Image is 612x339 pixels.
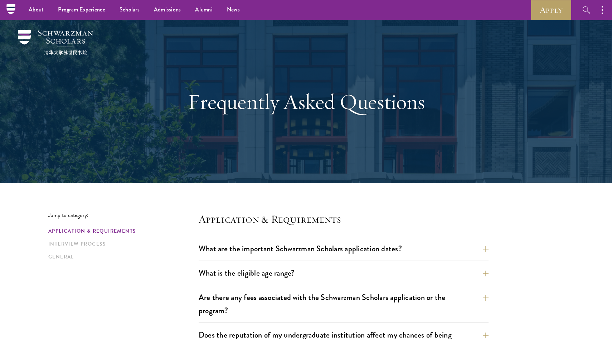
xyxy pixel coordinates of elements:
[48,253,194,261] a: General
[48,212,199,218] p: Jump to category:
[48,227,194,235] a: Application & Requirements
[199,241,489,257] button: What are the important Schwarzman Scholars application dates?
[18,30,93,55] img: Schwarzman Scholars
[48,240,194,248] a: Interview Process
[199,212,489,226] h4: Application & Requirements
[199,289,489,319] button: Are there any fees associated with the Schwarzman Scholars application or the program?
[183,89,429,115] h1: Frequently Asked Questions
[199,265,489,281] button: What is the eligible age range?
